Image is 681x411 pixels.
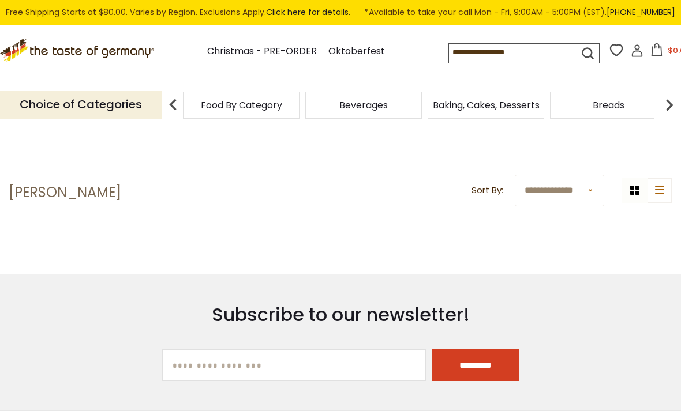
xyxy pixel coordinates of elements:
a: Baking, Cakes, Desserts [433,101,540,110]
h1: [PERSON_NAME] [9,184,121,201]
a: Beverages [339,101,388,110]
label: Sort By: [472,183,503,198]
a: Breads [593,101,624,110]
a: [PHONE_NUMBER] [607,6,675,18]
span: *Available to take your call Mon - Fri, 9:00AM - 5:00PM (EST). [365,6,675,19]
img: previous arrow [162,93,185,116]
img: next arrow [658,93,681,116]
a: Oktoberfest [328,44,385,59]
h3: Subscribe to our newsletter! [162,303,519,326]
a: Christmas - PRE-ORDER [207,44,317,59]
a: Food By Category [201,101,282,110]
div: Free Shipping Starts at $80.00. Varies by Region. Exclusions Apply. [6,6,675,19]
a: Click here for details. [266,6,350,18]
